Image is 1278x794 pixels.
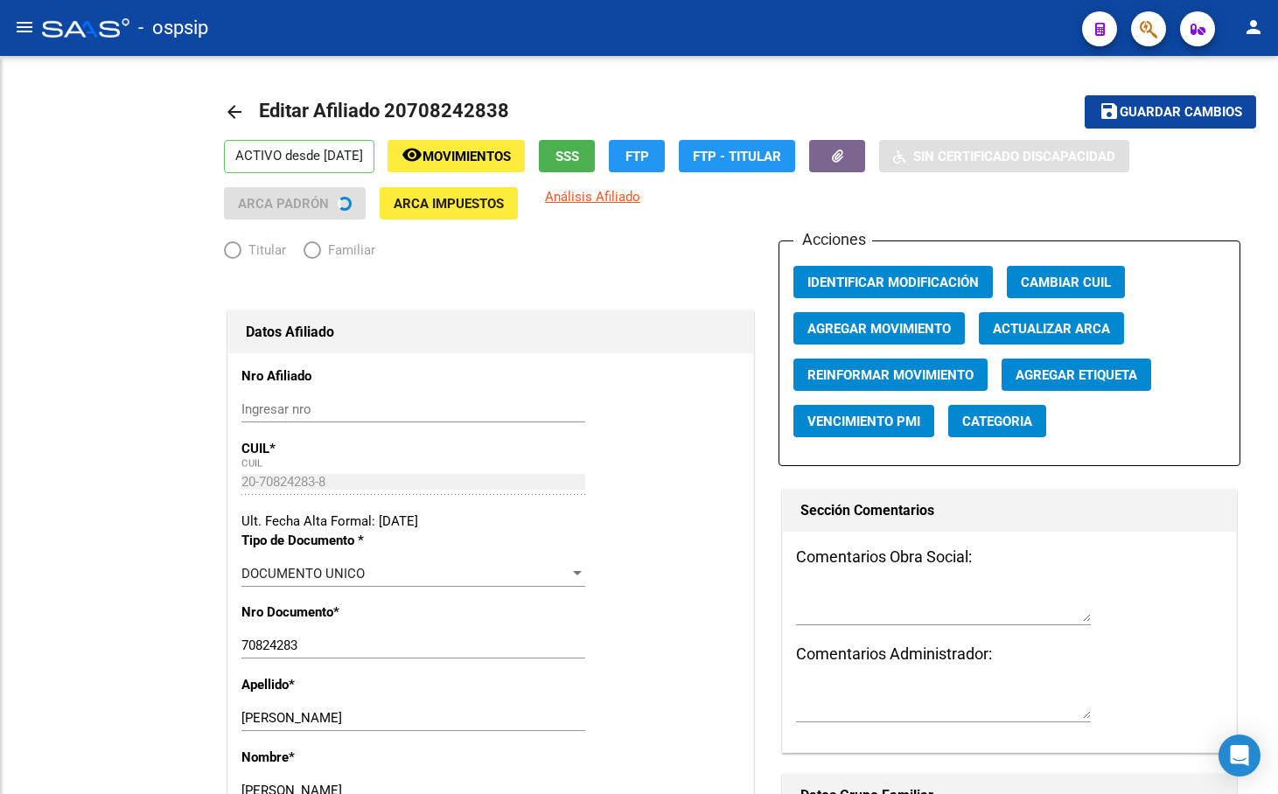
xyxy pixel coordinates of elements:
[238,196,329,212] span: ARCA Padrón
[423,149,511,164] span: Movimientos
[241,512,740,531] div: Ult. Fecha Alta Formal: [DATE]
[962,414,1032,429] span: Categoria
[241,602,391,622] p: Nro Documento
[625,149,649,164] span: FTP
[545,189,640,205] span: Análisis Afiliado
[241,366,391,386] p: Nro Afiliado
[679,140,795,172] button: FTP - Titular
[979,312,1124,345] button: Actualizar ARCA
[948,405,1046,437] button: Categoria
[1021,275,1111,290] span: Cambiar CUIL
[14,17,35,38] mat-icon: menu
[241,240,286,260] span: Titular
[224,140,374,173] p: ACTIVO desde [DATE]
[1243,17,1264,38] mat-icon: person
[793,227,872,252] h3: Acciones
[259,100,509,122] span: Editar Afiliado 20708242838
[555,149,579,164] span: SSS
[224,246,393,261] mat-radio-group: Elija una opción
[609,140,665,172] button: FTP
[539,140,595,172] button: SSS
[807,321,951,337] span: Agregar Movimiento
[793,266,993,298] button: Identificar Modificación
[800,497,1219,525] h1: Sección Comentarios
[1016,367,1137,383] span: Agregar Etiqueta
[879,140,1129,172] button: Sin Certificado Discapacidad
[138,9,208,47] span: - ospsip
[241,531,391,550] p: Tipo de Documento *
[1007,266,1125,298] button: Cambiar CUIL
[1120,105,1242,121] span: Guardar cambios
[913,149,1115,164] span: Sin Certificado Discapacidad
[224,187,366,219] button: ARCA Padrón
[993,321,1110,337] span: Actualizar ARCA
[380,187,518,219] button: ARCA Impuestos
[388,140,525,172] button: Movimientos
[394,196,504,212] span: ARCA Impuestos
[1085,95,1256,128] button: Guardar cambios
[807,414,920,429] span: Vencimiento PMI
[1219,735,1261,777] div: Open Intercom Messenger
[693,149,781,164] span: FTP - Titular
[796,545,1223,569] h3: Comentarios Obra Social:
[321,240,375,260] span: Familiar
[1099,101,1120,122] mat-icon: save
[224,101,245,122] mat-icon: arrow_back
[807,275,979,290] span: Identificar Modificación
[807,367,974,383] span: Reinformar Movimiento
[241,748,391,767] p: Nombre
[241,566,365,582] span: DOCUMENTO UNICO
[796,642,1223,666] h3: Comentarios Administrador:
[402,144,423,165] mat-icon: remove_red_eye
[246,318,736,346] h1: Datos Afiliado
[1002,359,1151,391] button: Agregar Etiqueta
[241,439,391,458] p: CUIL
[793,405,934,437] button: Vencimiento PMI
[793,359,988,391] button: Reinformar Movimiento
[241,675,391,694] p: Apellido
[793,312,965,345] button: Agregar Movimiento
